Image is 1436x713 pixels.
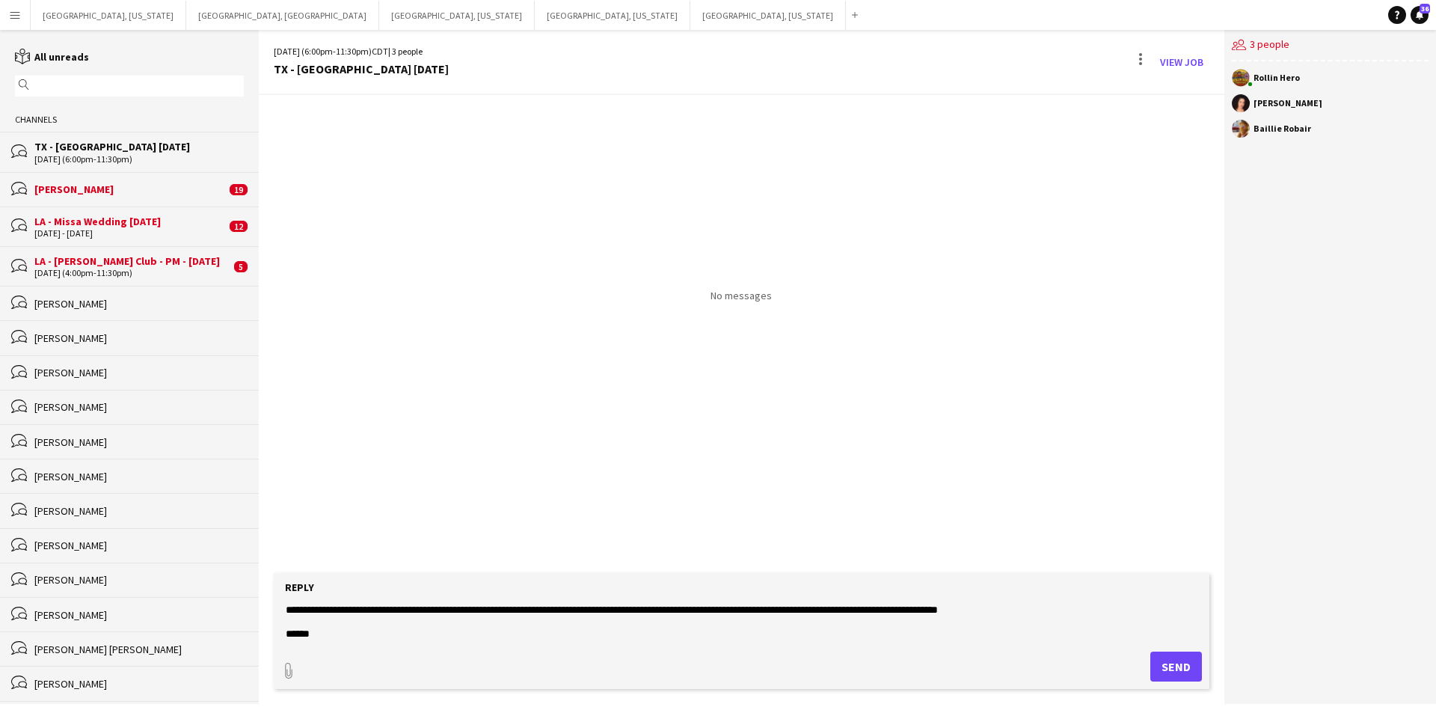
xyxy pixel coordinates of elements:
div: [PERSON_NAME] [34,470,244,483]
a: View Job [1154,50,1209,74]
div: [PERSON_NAME] [34,366,244,379]
div: [DATE] - [DATE] [34,228,226,239]
div: TX - [GEOGRAPHIC_DATA] [DATE] [34,140,244,153]
div: [PERSON_NAME] [34,677,244,691]
p: No messages [711,289,772,302]
div: LA - [PERSON_NAME] Club - PM - [DATE] [34,254,230,268]
button: [GEOGRAPHIC_DATA], [GEOGRAPHIC_DATA] [186,1,379,30]
div: Rollin Hero [1254,73,1300,82]
button: [GEOGRAPHIC_DATA], [US_STATE] [379,1,535,30]
button: [GEOGRAPHIC_DATA], [US_STATE] [31,1,186,30]
div: [DATE] (4:00pm-11:30pm) [34,268,230,278]
div: LA - Missa Wedding [DATE] [34,215,226,228]
div: [PERSON_NAME] [34,400,244,414]
label: Reply [285,581,314,594]
div: [PERSON_NAME] [34,297,244,310]
button: Send [1150,652,1202,682]
div: [PERSON_NAME] [34,435,244,449]
span: 12 [230,221,248,232]
div: Baillie Robair [1254,124,1311,133]
div: [PERSON_NAME] [1254,99,1322,108]
span: 5 [234,261,248,272]
span: CDT [372,46,388,57]
div: 3 people [1232,30,1429,61]
div: [PERSON_NAME] [34,573,244,587]
div: [DATE] (6:00pm-11:30pm) [34,154,244,165]
div: [PERSON_NAME] [34,539,244,552]
span: 36 [1420,4,1430,13]
div: TX - [GEOGRAPHIC_DATA] [DATE] [274,62,449,76]
div: [PERSON_NAME] [34,331,244,345]
button: [GEOGRAPHIC_DATA], [US_STATE] [690,1,846,30]
div: [PERSON_NAME] [34,608,244,622]
a: All unreads [15,50,89,64]
span: 19 [230,184,248,195]
div: [PERSON_NAME] [PERSON_NAME] [34,643,244,656]
a: 36 [1411,6,1429,24]
div: [PERSON_NAME] [34,504,244,518]
div: [DATE] (6:00pm-11:30pm) | 3 people [274,45,449,58]
button: [GEOGRAPHIC_DATA], [US_STATE] [535,1,690,30]
div: [PERSON_NAME] [34,183,226,196]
